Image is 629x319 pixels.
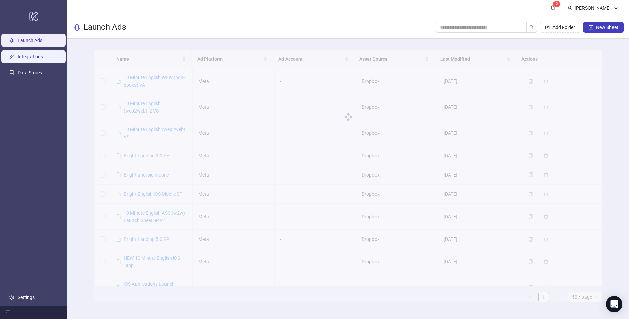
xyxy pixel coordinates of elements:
sup: 2 [553,1,560,7]
span: menu-fold [5,310,10,315]
div: [PERSON_NAME] [572,4,613,12]
span: 2 [556,2,558,6]
h3: Launch Ads [84,22,126,33]
a: Launch Ads [18,38,42,43]
span: folder-add [545,25,550,30]
button: Add Folder [540,22,580,33]
a: Data Stores [18,70,42,75]
span: bell [550,5,555,10]
span: search [529,25,534,30]
span: Add Folder [552,25,575,30]
span: New Sheet [596,25,618,30]
span: plus-square [589,25,593,30]
a: Integrations [18,54,43,59]
button: New Sheet [583,22,624,33]
a: Settings [18,295,35,300]
span: down [613,6,618,10]
div: Open Intercom Messenger [606,296,622,312]
span: rocket [73,23,81,31]
span: user [567,6,572,10]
